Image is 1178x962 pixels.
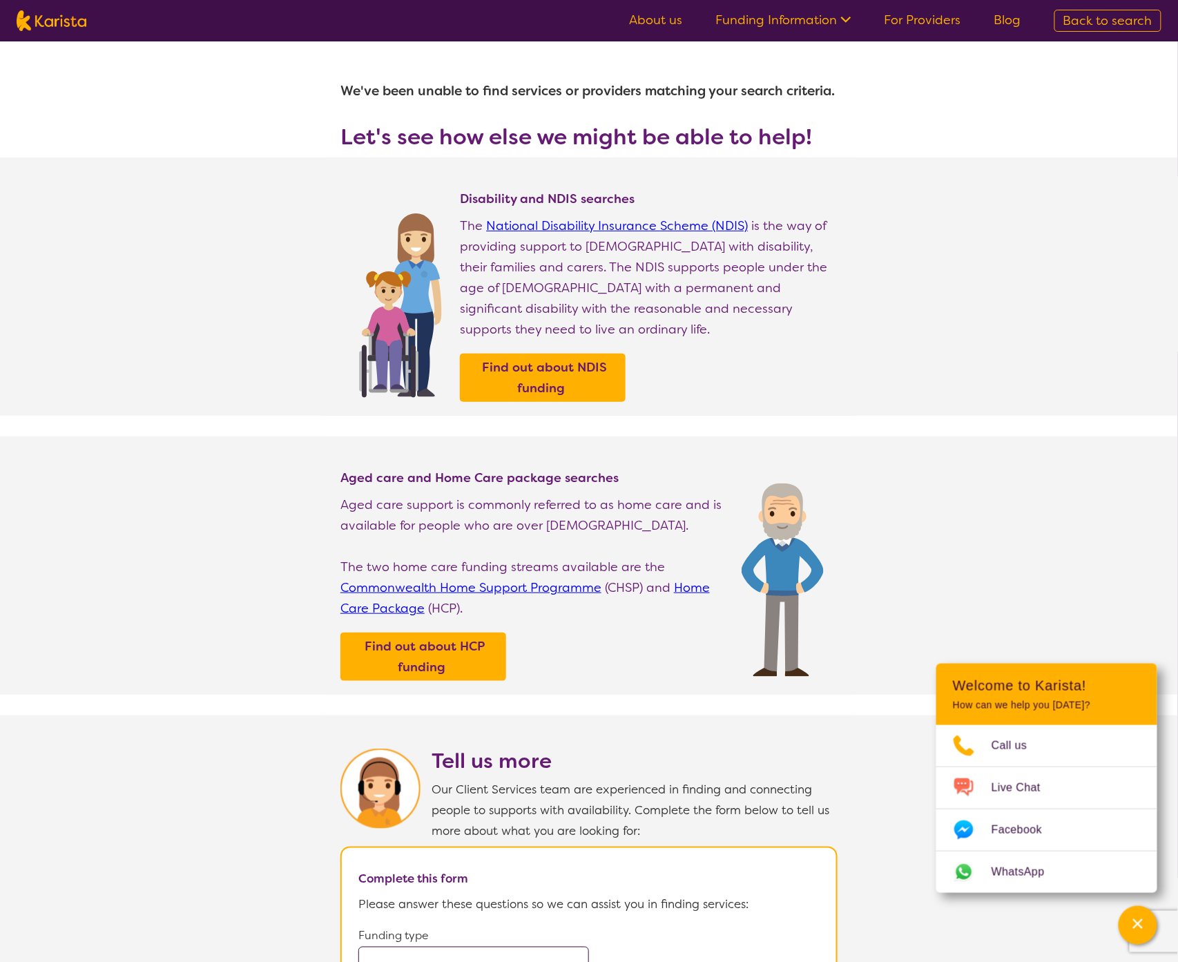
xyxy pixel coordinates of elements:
[358,894,820,915] p: Please answer these questions so we can assist you in finding services:
[460,215,838,340] p: The is the way of providing support to [DEMOGRAPHIC_DATA] with disability, their families and car...
[486,218,748,234] a: National Disability Insurance Scheme (NDIS)
[715,12,851,28] a: Funding Information
[936,664,1157,893] div: Channel Menu
[936,852,1157,893] a: Web link opens in a new tab.
[340,494,728,536] p: Aged care support is commonly referred to as home care and is available for people who are over [...
[17,10,86,31] img: Karista logo
[992,735,1044,756] span: Call us
[885,12,961,28] a: For Providers
[358,871,468,886] b: Complete this form
[994,12,1021,28] a: Blog
[365,638,485,675] b: Find out about HCP funding
[460,191,838,207] h4: Disability and NDIS searches
[953,700,1141,711] p: How can we help you [DATE]?
[432,779,838,841] p: Our Client Services team are experienced in finding and connecting people to supports with availa...
[992,862,1061,883] span: WhatsApp
[629,12,682,28] a: About us
[1063,12,1152,29] span: Back to search
[432,749,838,773] h2: Tell us more
[340,124,838,149] h3: Let's see how else we might be able to help!
[340,75,838,108] h1: We've been unable to find services or providers matching your search criteria.
[992,778,1057,798] span: Live Chat
[358,926,589,947] p: Funding type
[936,725,1157,893] ul: Choose channel
[340,470,728,486] h4: Aged care and Home Care package searches
[1054,10,1161,32] a: Back to search
[354,204,446,398] img: Find NDIS and Disability services and providers
[953,677,1141,694] h2: Welcome to Karista!
[340,579,601,596] a: Commonwealth Home Support Programme
[1119,906,1157,945] button: Channel Menu
[482,359,607,396] b: Find out about NDIS funding
[742,483,824,677] img: Find Age care and home care package services and providers
[340,557,728,619] p: The two home care funding streams available are the (CHSP) and (HCP).
[463,357,622,398] a: Find out about NDIS funding
[344,636,503,677] a: Find out about HCP funding
[992,820,1059,840] span: Facebook
[340,749,421,829] img: Karista Client Service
